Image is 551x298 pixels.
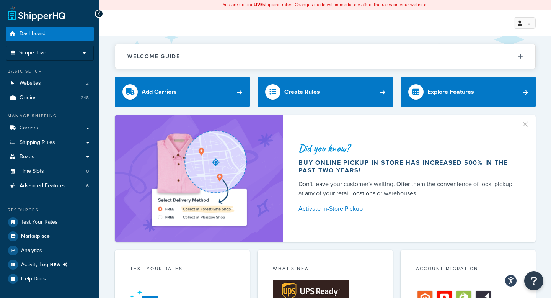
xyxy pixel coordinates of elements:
div: Add Carriers [142,87,177,97]
a: Test Your Rates [6,215,94,229]
li: Time Slots [6,164,94,178]
div: Create Rules [284,87,320,97]
div: Resources [6,207,94,213]
button: Open Resource Center [524,271,543,290]
span: Shipping Rules [20,139,55,146]
b: LIVE [254,1,263,8]
a: Carriers [6,121,94,135]
span: Websites [20,80,41,87]
span: Activity Log [21,260,70,270]
span: 248 [81,95,89,101]
a: Websites2 [6,76,94,90]
span: Origins [20,95,37,101]
a: Activity LogNEW [6,258,94,272]
a: Create Rules [258,77,393,107]
span: NEW [50,262,70,268]
span: Dashboard [20,31,46,37]
img: ad-shirt-map-b0359fc47e01cab431d101c4b569394f6a03f54285957d908178d52f29eb9668.png [130,126,268,231]
a: Analytics [6,244,94,257]
li: [object Object] [6,258,94,272]
li: Origins [6,91,94,105]
span: Time Slots [20,168,44,175]
h2: Welcome Guide [127,54,180,59]
div: Test your rates [130,265,235,274]
a: Advanced Features6 [6,179,94,193]
a: Help Docs [6,272,94,286]
a: Add Carriers [115,77,250,107]
div: Manage Shipping [6,113,94,119]
a: Dashboard [6,27,94,41]
span: Advanced Features [20,183,66,189]
span: Analytics [21,247,42,254]
button: Welcome Guide [115,44,535,69]
span: Boxes [20,154,34,160]
div: Did you know? [298,143,517,154]
a: Time Slots0 [6,164,94,178]
a: Boxes [6,150,94,164]
a: Explore Features [401,77,536,107]
div: Account Migration [416,265,520,274]
span: Marketplace [21,233,50,240]
span: 6 [86,183,89,189]
div: Don't leave your customer's waiting. Offer them the convenience of local pickup at any of your re... [298,180,517,198]
span: 0 [86,168,89,175]
div: Buy online pickup in store has increased 500% in the past two years! [298,159,517,174]
a: Origins248 [6,91,94,105]
span: Help Docs [21,276,46,282]
span: 2 [86,80,89,87]
li: Advanced Features [6,179,94,193]
a: Shipping Rules [6,136,94,150]
span: Scope: Live [19,50,46,56]
span: Carriers [20,125,38,131]
a: Activate In-Store Pickup [298,203,517,214]
span: Test Your Rates [21,219,58,226]
div: What's New [273,265,377,274]
div: Explore Features [427,87,474,97]
div: Basic Setup [6,68,94,75]
a: Marketplace [6,229,94,243]
li: Websites [6,76,94,90]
